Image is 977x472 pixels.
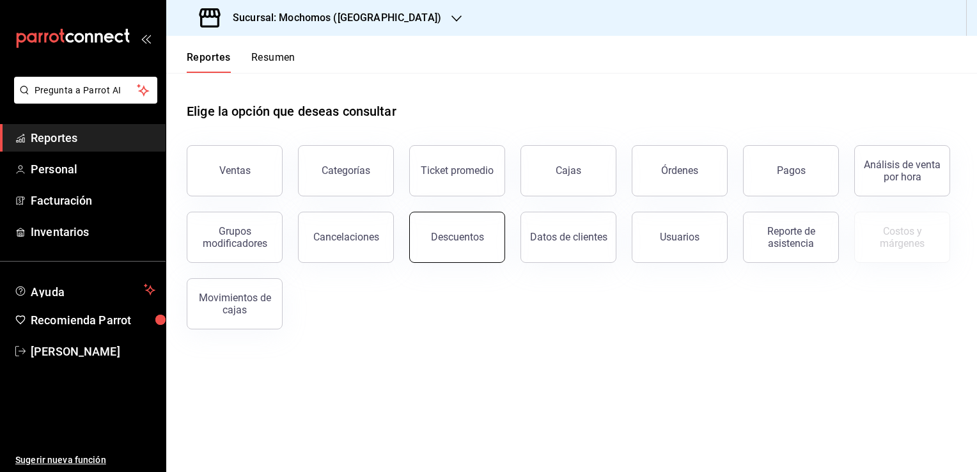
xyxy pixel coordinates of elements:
[743,212,839,263] button: Reporte de asistencia
[556,164,581,177] div: Cajas
[31,192,155,209] span: Facturación
[9,93,157,106] a: Pregunta a Parrot AI
[31,282,139,297] span: Ayuda
[35,84,137,97] span: Pregunta a Parrot AI
[187,278,283,329] button: Movimientos de cajas
[141,33,151,43] button: open_drawer_menu
[751,225,831,249] div: Reporte de asistencia
[313,231,379,243] div: Cancelaciones
[409,145,505,196] button: Ticket promedio
[187,145,283,196] button: Ventas
[31,161,155,178] span: Personal
[777,164,806,177] div: Pagos
[31,129,155,146] span: Reportes
[219,164,251,177] div: Ventas
[530,231,607,243] div: Datos de clientes
[31,311,155,329] span: Recomienda Parrot
[14,77,157,104] button: Pregunta a Parrot AI
[187,51,231,73] button: Reportes
[187,212,283,263] button: Grupos modificadores
[863,225,942,249] div: Costos y márgenes
[195,225,274,249] div: Grupos modificadores
[854,212,950,263] button: Contrata inventarios para ver este reporte
[195,292,274,316] div: Movimientos de cajas
[31,223,155,240] span: Inventarios
[223,10,441,26] h3: Sucursal: Mochomos ([GEOGRAPHIC_DATA])
[520,145,616,196] button: Cajas
[298,212,394,263] button: Cancelaciones
[15,453,155,467] span: Sugerir nueva función
[863,159,942,183] div: Análisis de venta por hora
[632,212,728,263] button: Usuarios
[187,102,396,121] h1: Elige la opción que deseas consultar
[187,51,295,73] div: navigation tabs
[520,212,616,263] button: Datos de clientes
[251,51,295,73] button: Resumen
[632,145,728,196] button: Órdenes
[431,231,484,243] div: Descuentos
[298,145,394,196] button: Categorías
[421,164,494,177] div: Ticket promedio
[31,343,155,360] span: [PERSON_NAME]
[322,164,370,177] div: Categorías
[743,145,839,196] button: Pagos
[660,231,700,243] div: Usuarios
[661,164,698,177] div: Órdenes
[854,145,950,196] button: Análisis de venta por hora
[409,212,505,263] button: Descuentos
